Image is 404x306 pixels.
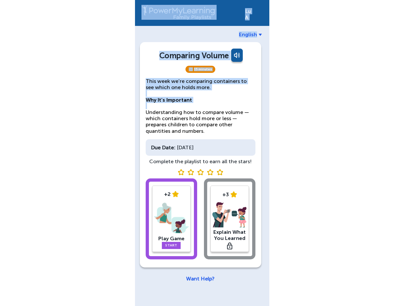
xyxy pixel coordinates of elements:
div: Comparing Volume [159,51,229,60]
div: Complete the playlist to earn all the stars! [146,158,255,164]
a: Want Help? [186,276,215,282]
div: Play Game [154,235,189,242]
div: Due Date: [151,144,175,151]
img: timer.svg [189,67,193,71]
div: Trigger Stonly widget [146,168,255,175]
img: PowerMyLearning Connect [141,5,217,20]
strong: Why It’s Important [146,97,192,103]
img: star [172,191,179,197]
a: Start [162,242,181,249]
a: English [239,31,262,38]
div: Trigger Stonly widget [227,243,232,249]
span: 15 minutes [185,66,215,73]
span: English [239,31,257,38]
div: +2 [154,191,189,197]
img: play-game.png [154,201,189,235]
p: This week we’re comparing containers to see which one holds more. Understanding how to compare vo... [146,78,255,134]
div: [DATE] [146,139,255,156]
div: Lu A [245,5,263,20]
